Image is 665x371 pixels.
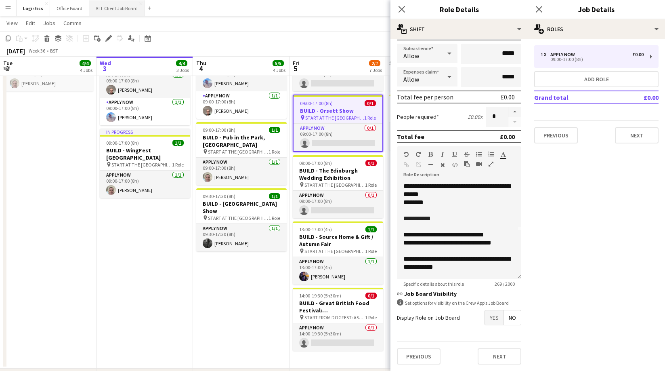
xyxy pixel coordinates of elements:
app-card-role: APPLY NOW1/109:00-17:00 (8h)[PERSON_NAME] [100,98,190,125]
div: Set options for visibility on the Crew App’s Job Board [397,299,521,307]
app-card-role: APPLY NOW1/109:00-17:00 (8h)[PERSON_NAME] [196,91,287,119]
span: Comms [63,19,82,27]
button: HTML Code [452,162,457,168]
span: 1 Role [364,115,376,121]
span: 0/1 [365,293,377,299]
button: Fullscreen [488,161,494,167]
button: Next [478,348,521,365]
div: BST [50,48,58,54]
div: 09:00-17:00 (8h)0/1BUILD - The Edinburgh Wedding Exhibition START AT THE [GEOGRAPHIC_DATA]1 RoleA... [293,155,383,218]
button: Previous [534,127,578,143]
td: £0.00 [620,91,659,104]
span: 4/4 [176,60,187,66]
app-job-card: 08:00-13:00 (5h)0/1BUILD - PLASA Show START FROM THE TASTE OF THE CARIBBEAN1 RoleAPPLY NOW0/108:0... [389,95,480,150]
span: Specific details about this role [397,281,470,287]
h3: Job Details [528,4,665,15]
span: 1/1 [269,193,280,199]
button: Bold [428,151,433,158]
span: No [504,310,521,325]
button: Next [615,127,659,143]
button: Clear Formatting [440,162,445,168]
span: START AT THE [GEOGRAPHIC_DATA] [208,149,269,155]
a: Comms [60,18,85,28]
h3: BUILD - Great British Food Festival: [GEOGRAPHIC_DATA] [293,299,383,314]
a: Edit [23,18,38,28]
div: [DATE] [6,47,25,55]
span: Fri [293,59,299,67]
button: Logistics [17,0,50,16]
span: Edit [26,19,35,27]
div: 4 Jobs [273,67,285,73]
app-job-card: In progress09:00-17:00 (8h)1/1BUILD - WingFest [GEOGRAPHIC_DATA] START AT THE [GEOGRAPHIC_DATA]1 ... [100,129,190,198]
button: Underline [452,151,457,158]
app-job-card: 13:00-17:00 (4h)1/1BUILD - Source Home & Gift / Autumn Fair START AT THE [GEOGRAPHIC_DATA]1 RoleA... [293,221,383,285]
span: 1 Role [365,314,377,320]
button: Redo [415,151,421,158]
button: Increase [508,107,521,117]
span: Yes [485,310,503,325]
span: Tue [3,59,13,67]
div: 7 Jobs [369,67,382,73]
label: People required [397,113,439,120]
app-card-role: APPLY NOW1/109:00-17:00 (8h)[PERSON_NAME] [196,64,287,91]
button: Previous [397,348,441,365]
div: Total fee per person [397,93,453,101]
button: Horizontal Line [428,162,433,168]
div: Roles [528,19,665,39]
span: 0/1 [365,100,376,106]
button: Insert video [476,161,482,167]
app-card-role: APPLY NOW1/109:00-17:00 (8h)[PERSON_NAME] [196,158,287,185]
span: 6 [388,64,398,73]
span: START AT THE [GEOGRAPHIC_DATA] [304,248,365,254]
span: 09:00-17:00 (8h) [299,160,332,166]
span: 09:00-17:00 (8h) [300,100,333,106]
app-card-role: APPLY NOW1/113:00-17:00 (4h)[PERSON_NAME] [293,257,383,285]
span: 5/5 [273,60,284,66]
span: 5 [292,64,299,73]
button: Text Color [500,151,506,158]
span: 1 Role [365,248,377,254]
span: 13:00-17:00 (4h) [299,226,332,232]
span: 1 Role [172,162,184,168]
button: Add role [534,71,659,87]
span: 0/1 [365,160,377,166]
h3: Role Details [390,4,528,15]
span: 1 Role [269,149,280,155]
span: START AT THE [GEOGRAPHIC_DATA] [305,115,364,121]
span: START AT THE [GEOGRAPHIC_DATA] [304,182,365,188]
app-job-card: 09:30-17:30 (8h)1/1BUILD - [GEOGRAPHIC_DATA] Show START AT THE [GEOGRAPHIC_DATA]1 RoleAPPLY NOW1/... [196,188,287,251]
app-card-role: APPLY NOW1/109:00-17:00 (8h)[PERSON_NAME] [100,171,190,198]
a: View [3,18,21,28]
h3: BUILD - The Edinburgh Wedding Exhibition [293,167,383,181]
span: START FROM DOGFEST: ASHTON COURT [304,314,365,320]
div: £0.00 [632,52,644,57]
button: Office Board [50,0,89,16]
app-card-role: APPLY NOW1/109:30-17:30 (8h)[PERSON_NAME] [196,224,287,251]
div: Total fee [397,133,424,141]
span: Sat [389,59,398,67]
span: View [6,19,18,27]
span: 09:30-17:30 (8h) [203,193,235,199]
span: Week 36 [27,48,47,54]
app-job-card: In progress09:00-17:00 (8h)2/2BUILD - The Creative Craft Show & The Stitching Show START AT THE [... [100,28,190,125]
td: Grand total [534,91,620,104]
button: Ordered List [488,151,494,158]
app-job-card: 09:00-17:00 (8h)1/1BUILD - Pub in the Park, [GEOGRAPHIC_DATA] START AT THE [GEOGRAPHIC_DATA]1 Rol... [196,122,287,185]
h3: BUILD - WingFest [GEOGRAPHIC_DATA] [100,147,190,161]
div: £0.00 x [468,113,482,120]
button: Strikethrough [464,151,470,158]
h3: BUILD - Source Home & Gift / Autumn Fair [293,233,383,248]
span: START AT THE [GEOGRAPHIC_DATA] [208,215,269,221]
label: Display Role on Job Board [397,314,460,321]
span: Wed [100,59,111,67]
span: Allow [403,75,419,83]
span: 1 Role [269,215,280,221]
span: 4 [195,64,206,73]
div: £0.00 [501,93,515,101]
span: 2 [2,64,13,73]
app-card-role: APPLY NOW1/113:30-21:30 (8h)[PERSON_NAME] [3,64,94,91]
span: Thu [196,59,206,67]
span: 2/7 [369,60,380,66]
